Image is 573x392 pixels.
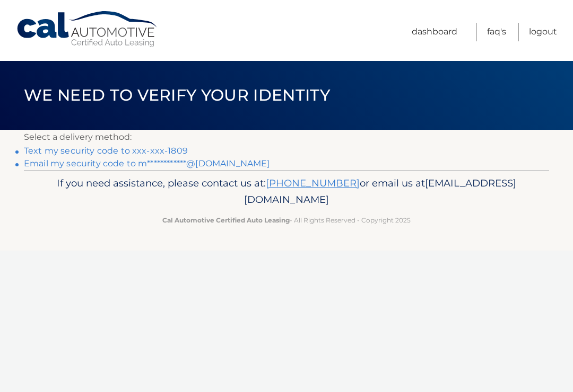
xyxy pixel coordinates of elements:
[266,177,360,189] a: [PHONE_NUMBER]
[529,23,557,41] a: Logout
[162,216,290,224] strong: Cal Automotive Certified Auto Leasing
[24,130,549,145] p: Select a delivery method:
[24,146,188,156] a: Text my security code to xxx-xxx-1809
[24,85,330,105] span: We need to verify your identity
[487,23,506,41] a: FAQ's
[40,215,533,226] p: - All Rights Reserved - Copyright 2025
[412,23,457,41] a: Dashboard
[16,11,159,48] a: Cal Automotive
[40,175,533,209] p: If you need assistance, please contact us at: or email us at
